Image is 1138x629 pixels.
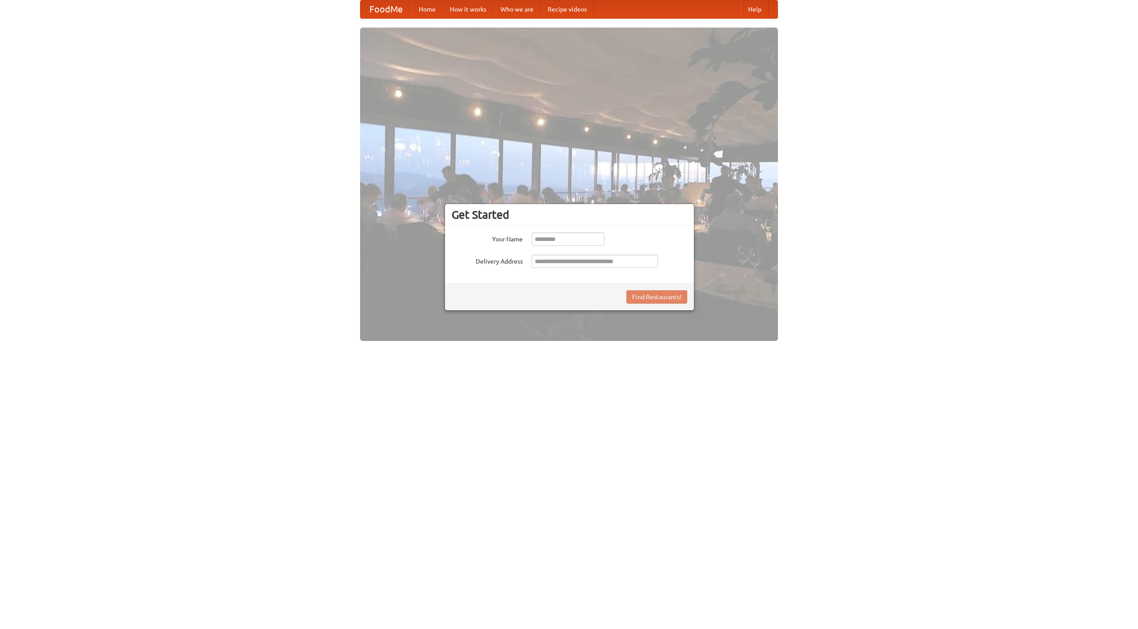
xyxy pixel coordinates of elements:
label: Delivery Address [452,255,523,266]
a: Home [412,0,443,18]
a: Recipe videos [541,0,594,18]
label: Your Name [452,232,523,244]
a: FoodMe [361,0,412,18]
button: Find Restaurants! [626,290,687,304]
a: Help [741,0,769,18]
a: Who we are [493,0,541,18]
h3: Get Started [452,208,687,221]
a: How it works [443,0,493,18]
